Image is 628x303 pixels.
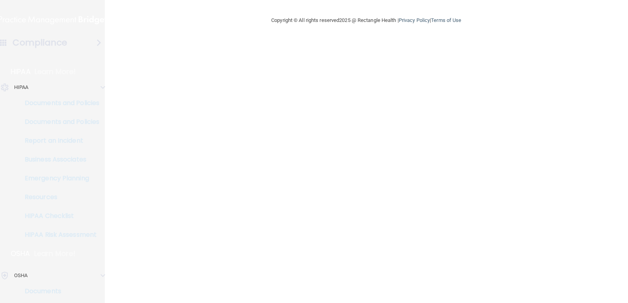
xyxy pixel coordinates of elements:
[5,287,112,295] p: Documents
[5,193,112,201] p: Resources
[5,99,112,107] p: Documents and Policies
[399,17,430,23] a: Privacy Policy
[5,212,112,220] p: HIPAA Checklist
[5,118,112,126] p: Documents and Policies
[431,17,461,23] a: Terms of Use
[14,271,27,280] p: OSHA
[11,67,31,76] p: HIPAA
[5,231,112,239] p: HIPAA Risk Assessment
[223,8,509,33] div: Copyright © All rights reserved 2025 @ Rectangle Health | |
[35,67,76,76] p: Learn More!
[13,37,67,48] h4: Compliance
[5,137,112,145] p: Report an Incident
[5,174,112,182] p: Emergency Planning
[11,249,30,258] p: OSHA
[5,156,112,163] p: Business Associates
[14,83,29,92] p: HIPAA
[34,249,76,258] p: Learn More!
